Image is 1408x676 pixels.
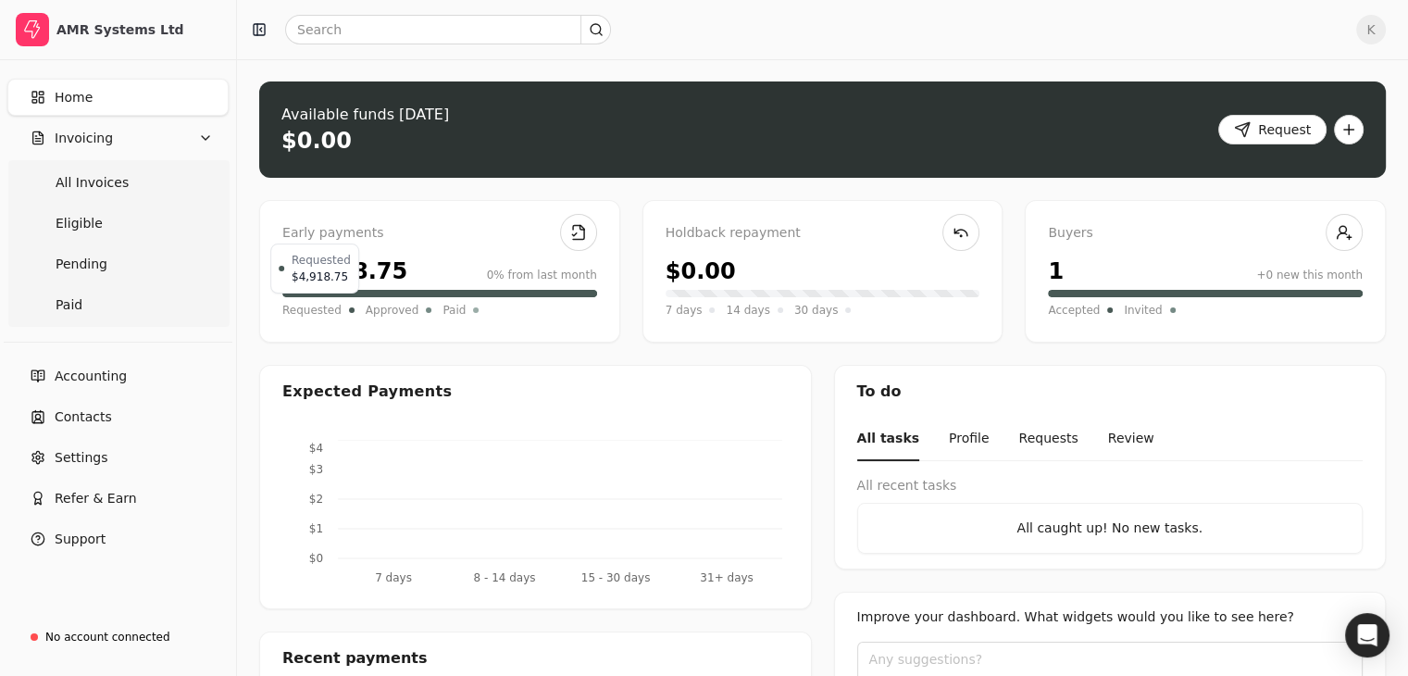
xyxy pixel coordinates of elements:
[282,301,342,319] span: Requested
[835,366,1386,418] div: To do
[1218,115,1327,144] button: Request
[7,398,229,435] a: Contacts
[1356,15,1386,44] button: K
[282,255,407,288] div: $4,918.75
[55,530,106,549] span: Support
[1018,418,1078,461] button: Requests
[11,164,225,201] a: All Invoices
[366,301,419,319] span: Approved
[666,223,980,244] div: Holdback repayment
[11,245,225,282] a: Pending
[11,286,225,323] a: Paid
[309,493,323,506] tspan: $2
[55,129,113,148] span: Invoicing
[55,367,127,386] span: Accounting
[56,173,129,193] span: All Invoices
[7,79,229,116] a: Home
[857,607,1364,627] div: Improve your dashboard. What widgets would you like to see here?
[7,480,229,517] button: Refer & Earn
[1048,301,1100,319] span: Accepted
[55,489,137,508] span: Refer & Earn
[7,357,229,394] a: Accounting
[7,620,229,654] a: No account connected
[55,448,107,468] span: Settings
[1048,223,1363,244] div: Buyers
[1108,418,1154,461] button: Review
[700,571,753,584] tspan: 31+ days
[442,301,466,319] span: Paid
[56,255,107,274] span: Pending
[1124,301,1162,319] span: Invited
[794,301,838,319] span: 30 days
[281,126,352,156] div: $0.00
[282,381,452,403] div: Expected Payments
[1048,255,1064,288] div: 1
[309,522,323,535] tspan: $1
[666,301,703,319] span: 7 days
[857,476,1364,495] div: All recent tasks
[281,104,449,126] div: Available funds [DATE]
[375,571,412,584] tspan: 7 days
[55,407,112,427] span: Contacts
[7,119,229,156] button: Invoicing
[487,267,597,283] div: 0% from last month
[56,20,220,39] div: AMR Systems Ltd
[581,571,651,584] tspan: 15 - 30 days
[726,301,769,319] span: 14 days
[1256,267,1363,283] div: +0 new this month
[45,629,170,645] div: No account connected
[56,295,82,315] span: Paid
[309,552,323,565] tspan: $0
[1345,613,1389,657] div: Open Intercom Messenger
[473,571,535,584] tspan: 8 - 14 days
[857,418,919,461] button: All tasks
[949,418,990,461] button: Profile
[666,255,736,288] div: $0.00
[11,205,225,242] a: Eligible
[873,519,1348,538] div: All caught up! No new tasks.
[309,463,323,476] tspan: $3
[56,214,103,233] span: Eligible
[309,442,323,455] tspan: $4
[7,520,229,557] button: Support
[55,88,93,107] span: Home
[282,223,597,244] div: Early payments
[7,439,229,476] a: Settings
[285,15,611,44] input: Search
